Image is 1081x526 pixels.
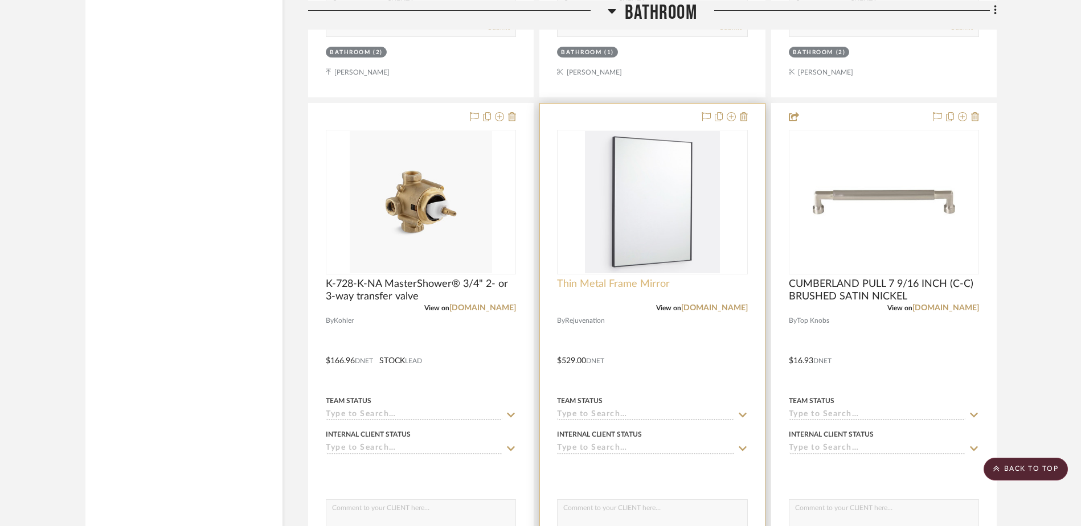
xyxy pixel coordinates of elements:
span: View on [656,305,681,311]
input: Type to Search… [789,410,965,421]
span: By [789,315,797,326]
input: Type to Search… [557,410,734,421]
span: K-728-K-NA MasterShower® 3/4" 2- or 3-way transfer valve [326,278,516,303]
a: [DOMAIN_NAME] [912,304,979,312]
img: K-728-K-NA MasterShower® 3/4" 2- or 3-way transfer valve [350,131,492,273]
span: Top Knobs [797,315,829,326]
a: [DOMAIN_NAME] [449,304,516,312]
span: Kohler [334,315,354,326]
span: View on [887,305,912,311]
div: Team Status [789,396,834,406]
span: Thin Metal Frame Mirror [557,278,670,290]
span: View on [424,305,449,311]
span: Rejuvenation [565,315,605,326]
input: Type to Search… [326,443,502,454]
scroll-to-top-button: BACK TO TOP [984,458,1068,480]
div: 0 [558,130,747,274]
img: Thin Metal Frame Mirror [585,131,719,273]
input: Type to Search… [326,410,502,421]
div: Internal Client Status [557,429,642,439]
img: CUMBERLAND PULL 7 9/16 INCH (C-C) BRUSHED SATIN NICKEL [813,131,955,273]
a: [DOMAIN_NAME] [681,304,748,312]
div: Bathroom [330,48,370,57]
div: Team Status [557,396,603,406]
div: Internal Client Status [326,429,411,439]
div: (1) [604,48,614,57]
input: Type to Search… [789,443,965,454]
span: By [326,315,334,326]
div: Team Status [326,396,371,406]
div: Bathroom [793,48,833,57]
div: Internal Client Status [789,429,874,439]
input: Type to Search… [557,443,734,454]
div: (2) [836,48,846,57]
div: (2) [373,48,383,57]
div: Bathroom [561,48,601,57]
span: By [557,315,565,326]
span: CUMBERLAND PULL 7 9/16 INCH (C-C) BRUSHED SATIN NICKEL [789,278,979,303]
